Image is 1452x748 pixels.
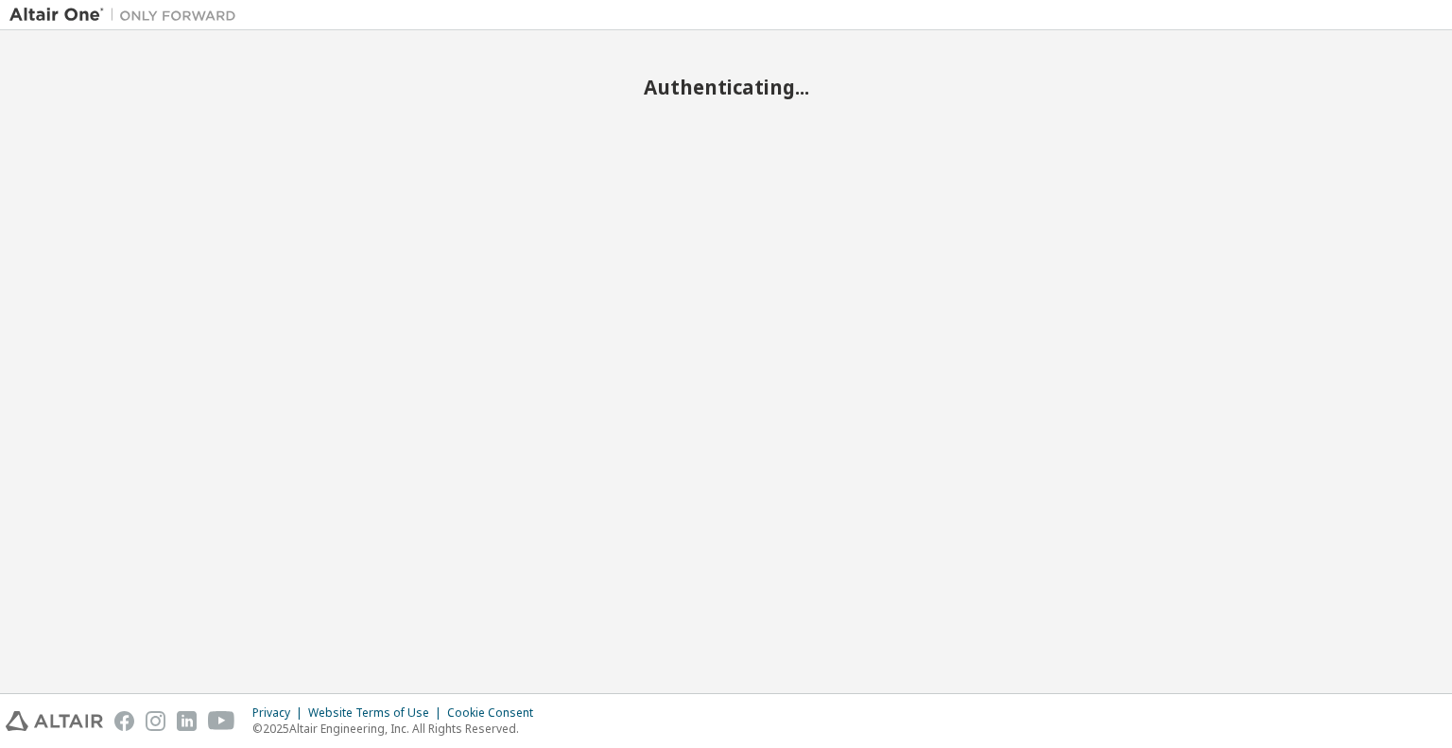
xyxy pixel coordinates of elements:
[252,705,308,721] div: Privacy
[308,705,447,721] div: Website Terms of Use
[114,711,134,731] img: facebook.svg
[252,721,544,737] p: © 2025 Altair Engineering, Inc. All Rights Reserved.
[208,711,235,731] img: youtube.svg
[9,75,1443,99] h2: Authenticating...
[6,711,103,731] img: altair_logo.svg
[9,6,246,25] img: Altair One
[177,711,197,731] img: linkedin.svg
[447,705,544,721] div: Cookie Consent
[146,711,165,731] img: instagram.svg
